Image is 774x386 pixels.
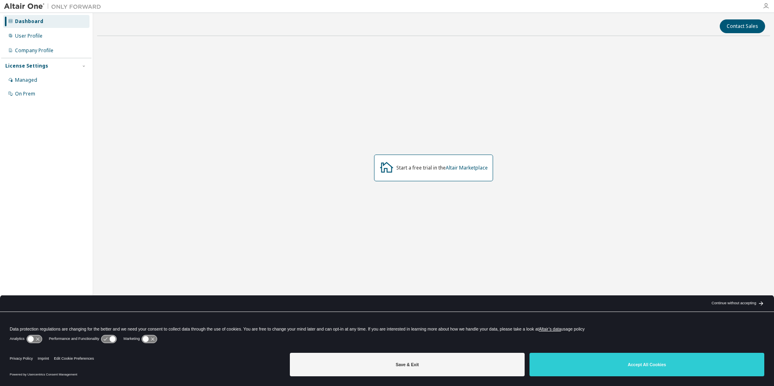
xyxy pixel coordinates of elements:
[15,47,53,54] div: Company Profile
[396,165,488,171] div: Start a free trial in the
[4,2,105,11] img: Altair One
[15,77,37,83] div: Managed
[5,63,48,69] div: License Settings
[15,18,43,25] div: Dashboard
[720,19,765,33] button: Contact Sales
[446,164,488,171] a: Altair Marketplace
[15,91,35,97] div: On Prem
[15,33,43,39] div: User Profile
